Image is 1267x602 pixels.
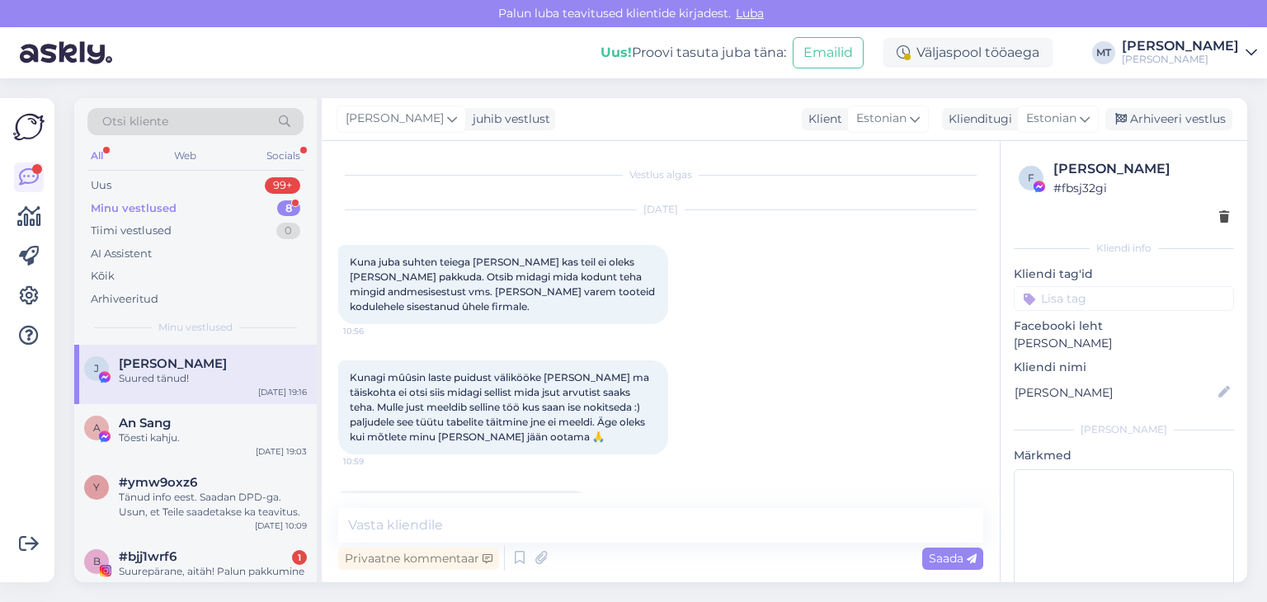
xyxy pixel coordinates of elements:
p: [PERSON_NAME] [1014,335,1234,352]
span: A [93,421,101,434]
span: y [93,481,100,493]
div: juhib vestlust [466,111,550,128]
div: Tiimi vestlused [91,223,172,239]
div: Socials [263,145,304,167]
p: Märkmed [1014,447,1234,464]
div: Tänud info eest. Saadan DPD-ga. Usun, et Teile saadetakse ka teavitus. [119,490,307,520]
span: Saada [929,551,977,566]
div: [PERSON_NAME] [1053,159,1229,179]
div: Klient [802,111,842,128]
div: Väljaspool tööaega [883,38,1053,68]
div: All [87,145,106,167]
span: Kunagi mûûsin laste puidust välikööke [PERSON_NAME] ma täiskohta ei otsi siis midagi sellist mida... [350,371,652,443]
div: [DATE] 10:09 [255,520,307,532]
div: 8 [277,200,300,217]
b: Uus! [601,45,632,60]
div: Tõesti kahju. [119,430,307,445]
span: 10:56 [343,325,405,337]
img: Askly Logo [13,111,45,143]
div: [DATE] [338,202,983,217]
div: [DATE] 19:03 [256,445,307,458]
a: [PERSON_NAME][PERSON_NAME] [1122,40,1257,66]
div: Web [171,145,200,167]
div: MT [1092,41,1115,64]
input: Lisa nimi [1015,383,1215,402]
div: [PERSON_NAME] [1122,53,1239,66]
div: [PERSON_NAME] [1122,40,1239,53]
div: Suured tänud! [119,371,307,386]
span: Kuna juba suhten teiega [PERSON_NAME] kas teil ei oleks [PERSON_NAME] pakkuda. Otsib midagi mida ... [350,256,657,313]
p: Kliendi nimi [1014,359,1234,376]
div: Suurepärane, aitäh! Palun pakkumine saata [EMAIL_ADDRESS][DOMAIN_NAME] Värvilist sügist! [119,564,307,594]
span: b [93,555,101,567]
span: Luba [731,6,769,21]
div: Vestlus algas [338,167,983,182]
div: AI Assistent [91,246,152,262]
div: Kliendi info [1014,241,1234,256]
span: Minu vestlused [158,320,233,335]
div: [DATE] 19:16 [258,386,307,398]
p: Facebooki leht [1014,317,1234,335]
span: [PERSON_NAME] [346,110,444,128]
div: Arhiveeri vestlus [1105,108,1232,130]
div: Proovi tasuta juba täna: [601,43,786,63]
div: 0 [276,223,300,239]
div: Klienditugi [942,111,1012,128]
span: Estonian [1026,110,1076,128]
span: Estonian [856,110,907,128]
p: Kliendi tag'id [1014,266,1234,283]
button: Emailid [793,37,864,68]
span: An Sang [119,416,171,430]
div: [PERSON_NAME] [1014,422,1234,437]
div: 1 [292,550,307,565]
span: Otsi kliente [102,113,168,130]
span: #bjj1wrf6 [119,549,177,564]
span: #ymw9oxz6 [119,475,197,490]
div: Kõik [91,268,115,285]
span: Jane Kodar [119,356,227,371]
input: Lisa tag [1014,286,1234,311]
div: 99+ [265,177,300,194]
div: Minu vestlused [91,200,177,217]
div: Privaatne kommentaar [338,548,499,570]
span: J [94,362,99,374]
div: Arhiveeritud [91,291,158,308]
div: # fbsj32gi [1053,179,1229,197]
span: 10:59 [343,455,405,468]
div: Uus [91,177,111,194]
span: f [1028,172,1034,184]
